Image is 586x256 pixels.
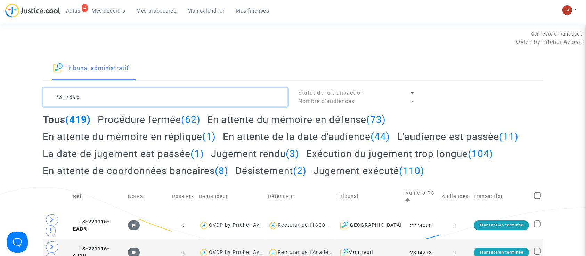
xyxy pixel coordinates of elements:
span: Actus [66,8,81,14]
a: Mes procédures [131,6,182,16]
a: 4Actus [60,6,86,16]
img: icon-user.svg [199,220,209,231]
h2: En attente du mémoire en défense [207,114,386,126]
h2: En attente de coordonnées bancaires [43,165,228,177]
td: Tribunal [335,182,403,212]
td: Dossiers [170,182,196,212]
span: LS-221116-EADR [73,219,109,232]
div: OVDP by Pitcher Avocat [209,222,271,228]
h2: Désistement [235,165,307,177]
h2: Jugement exécuté [314,165,424,177]
span: (2) [293,165,307,177]
span: (73) [366,114,386,125]
td: 1 [440,212,471,239]
h2: Exécution du jugement trop longue [306,148,493,160]
div: [GEOGRAPHIC_DATA] [337,221,400,230]
span: (62) [181,114,201,125]
td: Demandeur [196,182,266,212]
span: Mes finances [236,8,269,14]
img: icon-archive.svg [340,221,348,230]
td: Audiences [440,182,471,212]
span: Nombre d'audiences [298,98,355,104]
h2: En attente de la date d'audience [223,131,390,143]
span: (110) [399,165,424,177]
iframe: Help Scout Beacon - Open [7,232,28,253]
span: Statut de la transaction [298,90,364,96]
span: (1) [190,148,204,160]
span: (1) [202,131,216,142]
span: (8) [215,165,228,177]
span: (11) [499,131,519,142]
span: (44) [371,131,390,142]
h2: En attente du mémoire en réplique [43,131,216,143]
a: Mon calendrier [182,6,230,16]
div: 4 [82,4,88,12]
h2: Jugement rendu [211,148,300,160]
td: Transaction [471,182,531,212]
td: Défendeur [266,182,335,212]
a: Mes finances [230,6,275,16]
span: Mes dossiers [92,8,125,14]
td: Notes [125,182,170,212]
span: (419) [65,114,91,125]
a: Mes dossiers [86,6,131,16]
td: 2224008 [403,212,440,239]
td: 0 [170,212,196,239]
div: Rectorat de l'[GEOGRAPHIC_DATA] [278,222,367,228]
h2: Procédure fermée [98,114,201,126]
div: Transaction terminée [474,220,529,230]
div: Rectorat de l'Académie de Créteil [278,249,366,255]
h2: Tous [43,114,91,126]
td: Réf. [71,182,125,212]
div: OVDP by Pitcher Avocat [209,249,271,255]
span: Connecté en tant que : [531,31,583,37]
img: icon-user.svg [268,220,278,231]
img: jc-logo.svg [5,3,60,18]
h2: La date de jugement est passée [43,148,204,160]
img: 3f9b7d9779f7b0ffc2b90d026f0682a9 [562,5,572,15]
span: (104) [468,148,493,160]
h2: L'audience est passée [397,131,519,143]
img: icon-archive.svg [53,63,63,73]
td: Numéro RG [403,182,440,212]
span: (3) [286,148,300,160]
a: Tribunal administratif [53,57,129,80]
span: Mes procédures [137,8,177,14]
span: Mon calendrier [188,8,225,14]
